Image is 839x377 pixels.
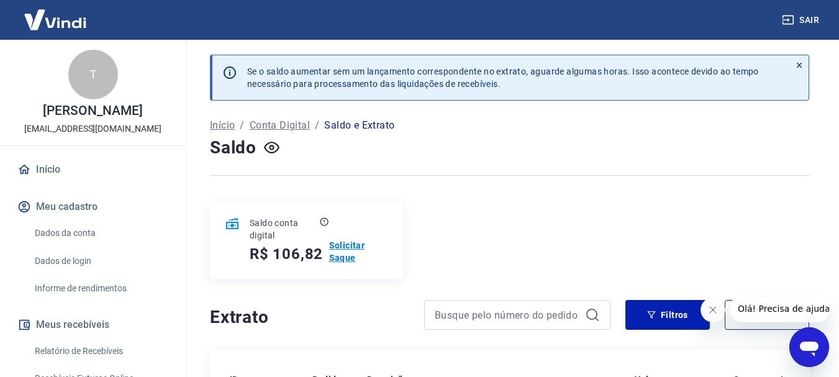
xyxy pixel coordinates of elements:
p: Saldo conta digital [250,217,317,242]
button: Meu cadastro [15,193,171,220]
p: / [240,118,244,133]
p: [EMAIL_ADDRESS][DOMAIN_NAME] [24,122,161,135]
h4: Saldo [210,135,256,160]
iframe: Botão para abrir a janela de mensagens [789,327,829,367]
a: Conta Digital [250,118,310,133]
a: Relatório de Recebíveis [30,338,171,364]
a: Solicitar Saque [329,239,388,264]
h4: Extrato [210,305,409,330]
iframe: Fechar mensagem [701,298,725,322]
input: Busque pelo número do pedido [435,306,580,324]
a: Início [210,118,235,133]
div: T [68,50,118,99]
p: / [315,118,319,133]
img: Vindi [15,1,96,39]
a: Dados de login [30,248,171,274]
iframe: Mensagem da empresa [730,295,829,322]
a: Informe de rendimentos [30,276,171,301]
button: Meus recebíveis [15,311,171,338]
h5: R$ 106,82 [250,244,323,264]
button: Sair [779,9,824,32]
a: Início [15,156,171,183]
p: [PERSON_NAME] [43,104,142,117]
p: Se o saldo aumentar sem um lançamento correspondente no extrato, aguarde algumas horas. Isso acon... [247,65,759,90]
span: Olá! Precisa de ajuda? [7,9,104,19]
p: Saldo e Extrato [324,118,394,133]
button: Filtros [625,300,710,330]
a: Dados da conta [30,220,171,246]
